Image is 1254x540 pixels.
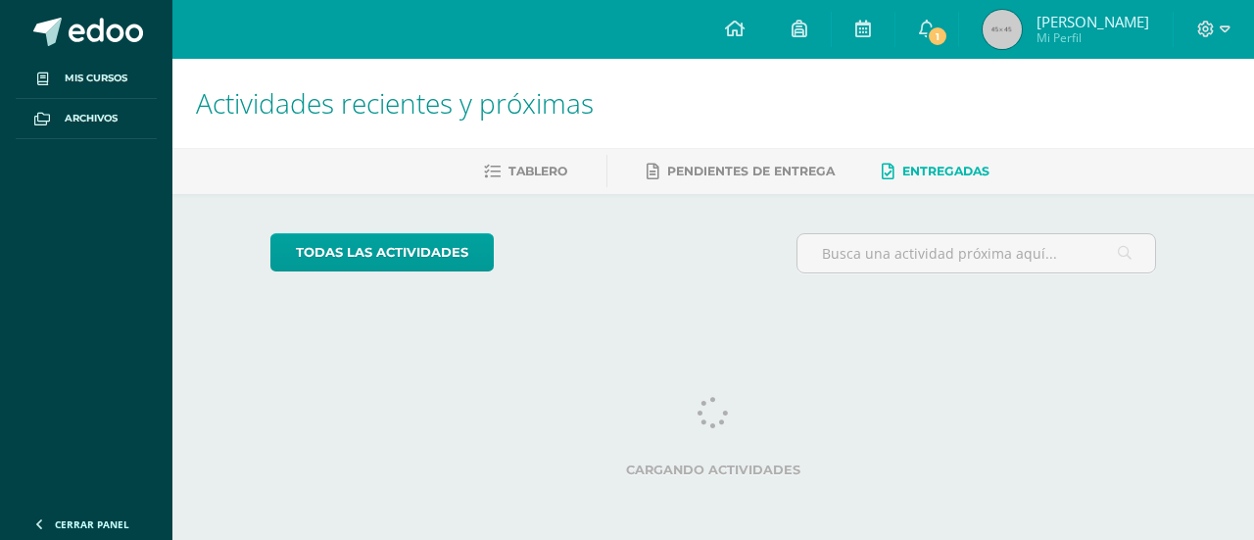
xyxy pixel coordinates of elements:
[16,99,157,139] a: Archivos
[16,59,157,99] a: Mis cursos
[797,234,1156,272] input: Busca una actividad próxima aquí...
[196,84,594,122] span: Actividades recientes y próximas
[484,156,567,187] a: Tablero
[508,164,567,178] span: Tablero
[55,517,129,531] span: Cerrar panel
[65,71,127,86] span: Mis cursos
[882,156,989,187] a: Entregadas
[65,111,118,126] span: Archivos
[927,25,948,47] span: 1
[647,156,835,187] a: Pendientes de entrega
[902,164,989,178] span: Entregadas
[667,164,835,178] span: Pendientes de entrega
[270,233,494,271] a: todas las Actividades
[1037,29,1149,46] span: Mi Perfil
[270,463,1157,477] label: Cargando actividades
[983,10,1022,49] img: 45x45
[1037,12,1149,31] span: [PERSON_NAME]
